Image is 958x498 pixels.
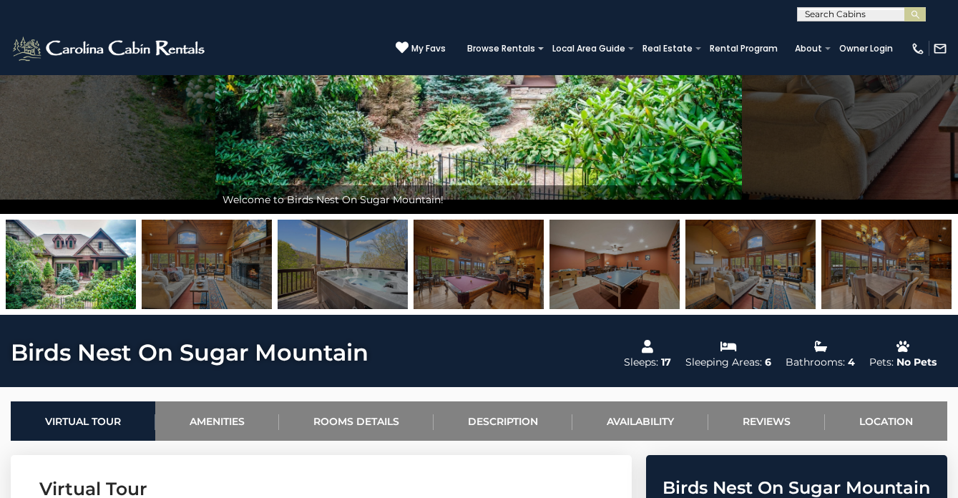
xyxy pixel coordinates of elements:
[685,220,816,309] img: 168603400
[11,34,209,63] img: White-1-2.png
[545,39,632,59] a: Local Area Guide
[650,479,944,497] h2: Birds Nest On Sugar Mountain
[434,401,572,441] a: Description
[279,401,434,441] a: Rooms Details
[911,41,925,56] img: phone-regular-white.png
[821,220,952,309] img: 168603403
[703,39,785,59] a: Rental Program
[832,39,900,59] a: Owner Login
[278,220,408,309] img: 168603393
[414,220,544,309] img: 168603370
[11,401,155,441] a: Virtual Tour
[572,401,708,441] a: Availability
[933,41,947,56] img: mail-regular-white.png
[708,401,825,441] a: Reviews
[396,41,446,56] a: My Favs
[788,39,829,59] a: About
[6,220,136,309] img: 168440338
[825,401,947,441] a: Location
[215,185,742,214] div: Welcome to Birds Nest On Sugar Mountain!
[635,39,700,59] a: Real Estate
[549,220,680,309] img: 168603377
[460,39,542,59] a: Browse Rentals
[142,220,272,309] img: 168603401
[155,401,279,441] a: Amenities
[411,42,446,55] span: My Favs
